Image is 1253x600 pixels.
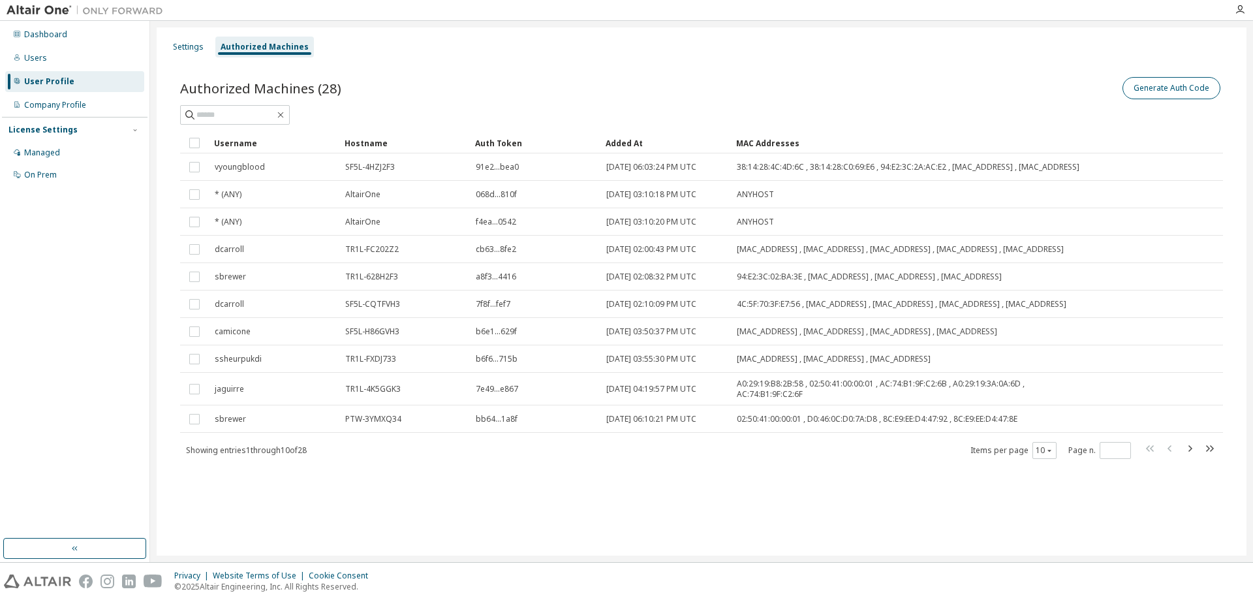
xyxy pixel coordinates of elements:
[345,354,396,364] span: TR1L-FXDJ733
[476,244,516,255] span: cb63...8fe2
[737,162,1079,172] span: 38:14:28:4C:4D:6C , 38:14:28:C0:69:E6 , 94:E2:3C:2A:AC:E2 , [MAC_ADDRESS] , [MAC_ADDRESS]
[1036,445,1053,456] button: 10
[476,217,516,227] span: f4ea...0542
[345,217,380,227] span: AltairOne
[606,384,696,394] span: [DATE] 04:19:57 PM UTC
[345,384,401,394] span: TR1L-4K5GGK3
[476,162,519,172] span: 91e2...bea0
[736,133,1086,153] div: MAC Addresses
[180,79,341,97] span: Authorized Machines (28)
[476,326,517,337] span: b6e1...629f
[345,272,398,282] span: TR1L-628H2F3
[309,571,376,581] div: Cookie Consent
[475,133,595,153] div: Auth Token
[215,162,265,172] span: vyoungblood
[8,125,78,135] div: License Settings
[174,571,213,581] div: Privacy
[345,244,399,255] span: TR1L-FC202Z2
[476,384,518,394] span: 7e49...e867
[215,414,246,424] span: sbrewer
[345,133,465,153] div: Hostname
[606,354,696,364] span: [DATE] 03:55:30 PM UTC
[174,581,376,592] p: © 2025 Altair Engineering, Inc. All Rights Reserved.
[173,42,204,52] div: Settings
[4,575,71,588] img: altair_logo.svg
[215,354,262,364] span: ssheurpukdi
[606,414,696,424] span: [DATE] 06:10:21 PM UTC
[606,326,696,337] span: [DATE] 03:50:37 PM UTC
[737,272,1002,282] span: 94:E2:3C:02:BA:3E , [MAC_ADDRESS] , [MAC_ADDRESS] , [MAC_ADDRESS]
[737,379,1085,400] span: A0:29:19:B8:2B:58 , 02:50:41:00:00:01 , AC:74:B1:9F:C2:6B , A0:29:19:3A:0A:6D , AC:74:B1:9F:C2:6F
[476,414,518,424] span: bb64...1a8f
[606,244,696,255] span: [DATE] 02:00:43 PM UTC
[476,272,516,282] span: a8f3...4416
[606,272,696,282] span: [DATE] 02:08:32 PM UTC
[345,162,395,172] span: SF5L-4HZJ2F3
[215,299,244,309] span: dcarroll
[186,445,307,456] span: Showing entries 1 through 10 of 28
[1068,442,1131,459] span: Page n.
[737,244,1064,255] span: [MAC_ADDRESS] , [MAC_ADDRESS] , [MAC_ADDRESS] , [MAC_ADDRESS] , [MAC_ADDRESS]
[213,571,309,581] div: Website Terms of Use
[737,414,1017,424] span: 02:50:41:00:00:01 , D0:46:0C:D0:7A:D8 , 8C:E9:EE:D4:47:92 , 8C:E9:EE:D4:47:8E
[215,244,244,255] span: dcarroll
[606,162,696,172] span: [DATE] 06:03:24 PM UTC
[215,217,241,227] span: * (ANY)
[737,354,931,364] span: [MAC_ADDRESS] , [MAC_ADDRESS] , [MAC_ADDRESS]
[345,189,380,200] span: AltairOne
[476,354,518,364] span: b6f6...715b
[606,133,726,153] div: Added At
[476,299,510,309] span: 7f8f...fef7
[215,326,251,337] span: camicone
[214,133,334,153] div: Username
[144,575,162,588] img: youtube.svg
[606,217,696,227] span: [DATE] 03:10:20 PM UTC
[24,53,47,63] div: Users
[24,100,86,110] div: Company Profile
[215,189,241,200] span: * (ANY)
[606,299,696,309] span: [DATE] 02:10:09 PM UTC
[215,384,244,394] span: jaguirre
[345,326,399,337] span: SF5L-H86GVH3
[737,189,774,200] span: ANYHOST
[79,575,93,588] img: facebook.svg
[1122,77,1220,99] button: Generate Auth Code
[7,4,170,17] img: Altair One
[345,414,401,424] span: PTW-3YMXQ34
[737,299,1066,309] span: 4C:5F:70:3F:E7:56 , [MAC_ADDRESS] , [MAC_ADDRESS] , [MAC_ADDRESS] , [MAC_ADDRESS]
[24,170,57,180] div: On Prem
[122,575,136,588] img: linkedin.svg
[101,575,114,588] img: instagram.svg
[737,326,997,337] span: [MAC_ADDRESS] , [MAC_ADDRESS] , [MAC_ADDRESS] , [MAC_ADDRESS]
[24,29,67,40] div: Dashboard
[476,189,517,200] span: 068d...810f
[970,442,1057,459] span: Items per page
[24,148,60,158] div: Managed
[215,272,246,282] span: sbrewer
[221,42,309,52] div: Authorized Machines
[737,217,774,227] span: ANYHOST
[24,76,74,87] div: User Profile
[606,189,696,200] span: [DATE] 03:10:18 PM UTC
[345,299,400,309] span: SF5L-CQTFVH3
